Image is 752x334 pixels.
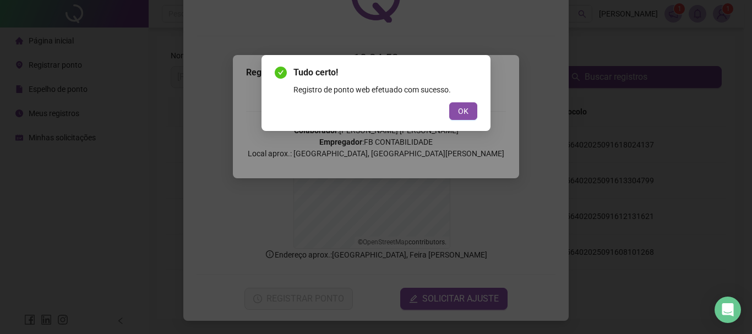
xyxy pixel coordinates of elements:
span: check-circle [275,67,287,79]
span: OK [458,105,468,117]
button: OK [449,102,477,120]
div: Open Intercom Messenger [715,297,741,323]
span: Tudo certo! [293,66,477,79]
div: Registro de ponto web efetuado com sucesso. [293,84,477,96]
